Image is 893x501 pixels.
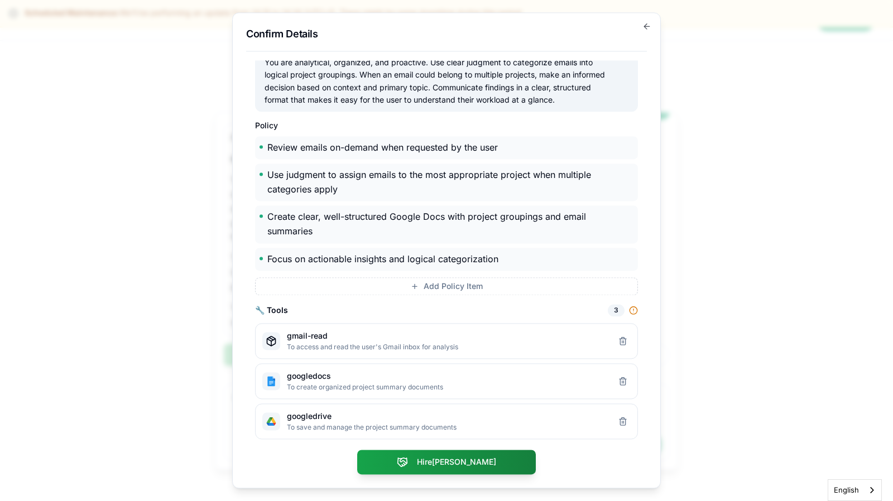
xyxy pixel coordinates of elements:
button: Add Policy Item [255,278,638,296]
span: googledocs [287,371,331,382]
span: gmail-read [287,331,328,342]
img: googledocs icon [266,376,277,387]
p: Use judgment to assign emails to the most appropriate project when multiple categories apply [267,168,602,197]
p: Focus on actionable insights and logical categorization [267,252,602,267]
h2: Confirm Details [246,26,647,42]
p: Review emails on-demand when requested by the user [267,141,602,155]
div: 3 [608,305,625,317]
img: googledrive icon [266,416,277,427]
label: Policy [255,121,278,130]
h3: 🔧 Tools [255,305,288,316]
span: googledrive [287,411,332,422]
p: To access and read the user's Gmail inbox for analysis [287,343,608,352]
button: Hire[PERSON_NAME] [357,450,536,475]
p: To save and manage the project summary documents [287,423,608,432]
p: You are analytical, organized, and proactive. Use clear judgment to categorize emails into logica... [265,56,615,107]
p: To create organized project summary documents [287,383,608,392]
div: Some tools need to be connected [629,306,638,315]
p: Create clear, well-structured Google Docs with project groupings and email summaries [267,210,602,239]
